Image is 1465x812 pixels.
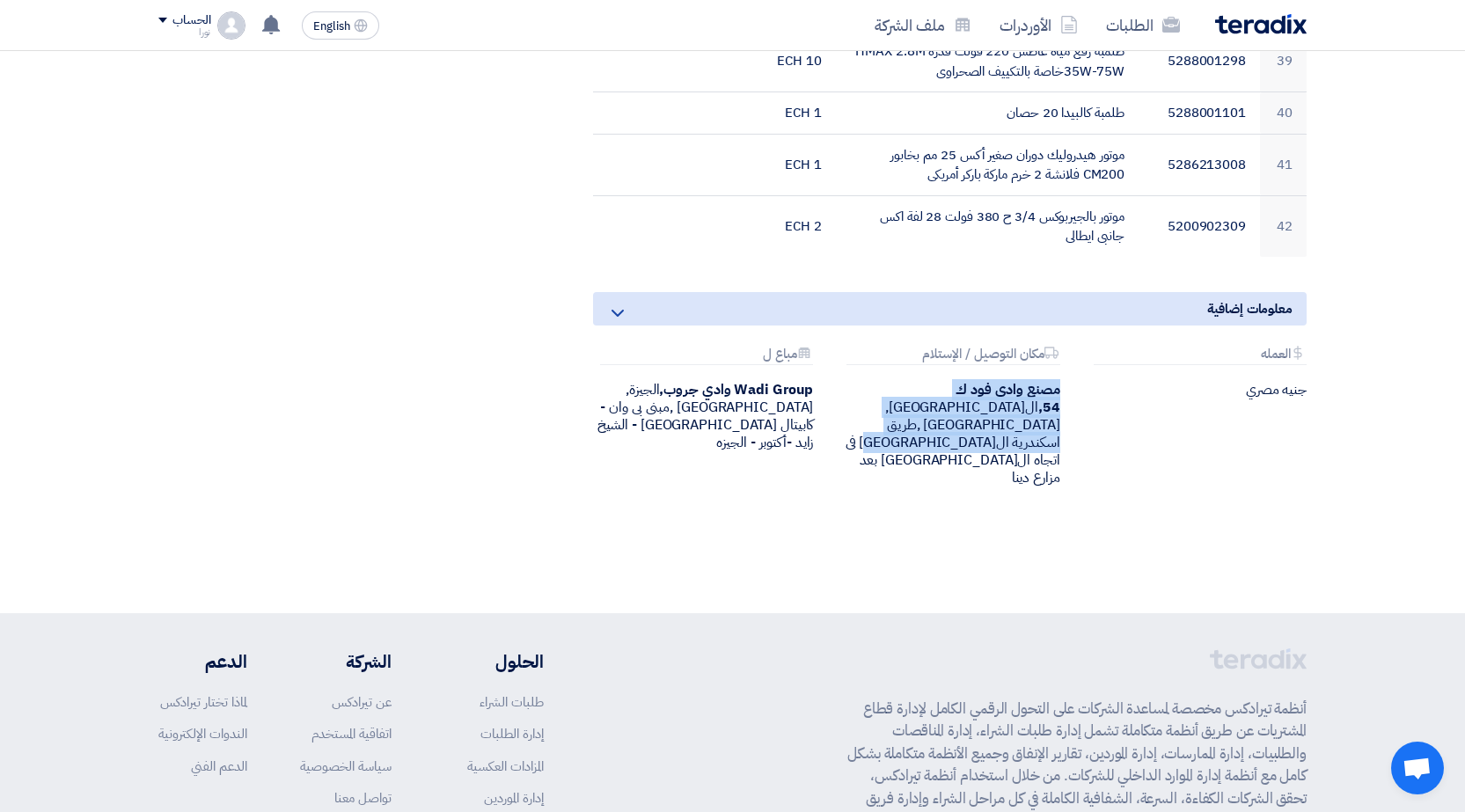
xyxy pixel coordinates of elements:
td: طلمبة كالبيدا 20 حصان [836,92,1139,135]
a: لماذا تختار تيرادكس [160,692,247,712]
td: 41 [1260,134,1307,195]
td: 42 [1260,195,1307,257]
img: Teradix logo [1215,14,1307,34]
a: الندوات الإلكترونية [158,724,247,743]
span: معلومات إضافية [1207,299,1293,318]
td: 39 [1260,31,1307,92]
button: English [302,11,379,40]
td: 1 ECH [714,134,836,195]
img: profile_test.png [217,11,245,40]
td: 2 ECH [714,195,836,257]
a: الطلبات [1092,4,1194,46]
div: نورا [158,27,210,37]
a: عن تيرادكس [332,692,392,712]
a: تواصل معنا [334,788,392,808]
a: إدارة الموردين [484,788,544,808]
div: ال[GEOGRAPHIC_DATA], [GEOGRAPHIC_DATA] ,طريق اسكندرية ال[GEOGRAPHIC_DATA] فى اتجاه ال[GEOGRAPHIC_... [839,381,1059,486]
li: الدعم [158,648,247,675]
td: موتور هيدروليك دوران صغير أكس 25 مم بخابور CM200 فلانشة 2 خرم ماركة باركر أمريكى [836,134,1139,195]
td: 5286213008 [1139,134,1260,195]
td: 5288001101 [1139,92,1260,135]
a: سياسة الخصوصية [300,757,392,776]
a: إدارة الطلبات [480,724,544,743]
td: موتور بالجيربوكس 3/4 ح 380 فولت 28 لفة اكس جانبى ايطالى [836,195,1139,257]
td: طلمبة رفع مياة غاطس 220 فولت قدرة HMAX 2.8M 35W-75Wخاصة بالتكييف الصحراوى [836,31,1139,92]
a: ملف الشركة [861,4,985,46]
td: 1 ECH [714,92,836,135]
div: مكان التوصيل / الإستلام [846,347,1059,365]
b: Wadi Group وادي جروب, [659,379,813,400]
td: 40 [1260,92,1307,135]
a: طلبات الشراء [480,692,544,712]
div: الحساب [172,13,210,28]
div: الجيزة, [GEOGRAPHIC_DATA] ,مبنى بى وان - كابيتال [GEOGRAPHIC_DATA] - الشيخ زايد -أكتوبر - الجيزه [593,381,813,451]
td: 5200902309 [1139,195,1260,257]
span: English [313,20,350,33]
div: العمله [1094,347,1307,365]
div: مباع ل [600,347,813,365]
b: مصنع وادى فود ك 54, [956,379,1060,418]
li: الحلول [444,648,544,675]
a: اتفاقية المستخدم [311,724,392,743]
a: Open chat [1391,742,1444,794]
a: المزادات العكسية [467,757,544,776]
li: الشركة [300,648,392,675]
td: 10 ECH [714,31,836,92]
a: الأوردرات [985,4,1092,46]
a: الدعم الفني [191,757,247,776]
td: 5288001298 [1139,31,1260,92]
div: جنيه مصري [1087,381,1307,399]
